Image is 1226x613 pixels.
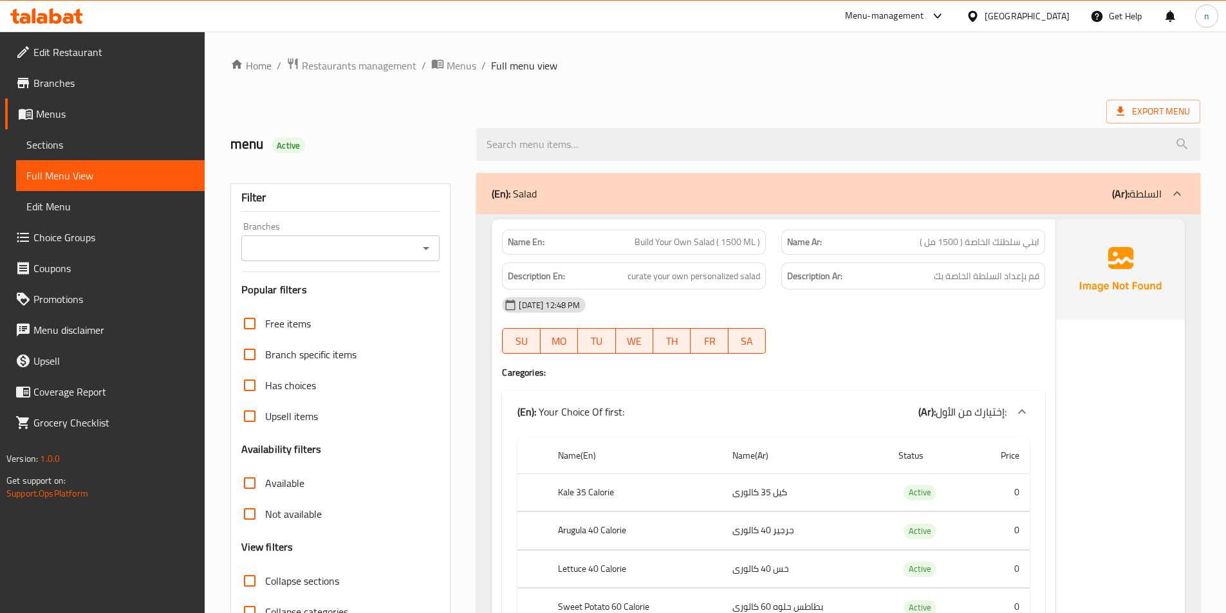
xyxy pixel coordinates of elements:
strong: Description En: [508,268,565,284]
h3: View filters [241,540,293,554]
strong: Name En: [508,235,544,249]
button: TU [578,328,615,354]
span: Branches [33,75,194,91]
p: Salad [492,186,537,201]
span: MO [546,332,573,351]
li: / [422,58,426,73]
a: Support.OpsPlatform [6,485,88,502]
span: Active [904,485,936,500]
a: Upsell [5,345,205,376]
h4: Caregories: [502,366,1045,379]
nav: breadcrumb [230,57,1200,74]
span: Active [904,562,936,576]
a: Promotions [5,284,205,315]
span: Export Menu [1106,100,1200,124]
a: Choice Groups [5,222,205,253]
span: Menus [447,58,476,73]
span: 1.0.0 [40,450,60,467]
span: Not available [265,506,322,522]
span: إختيارك من الأول: [936,402,1007,421]
a: Menus [431,57,476,74]
input: search [476,128,1200,161]
span: ابني سلطتك الخاصة ( 1500 مل ) [920,235,1039,249]
a: Grocery Checklist [5,407,205,438]
h3: Popular filters [241,282,440,297]
span: Menus [36,106,194,122]
span: TH [658,332,685,351]
span: SU [508,332,535,351]
a: Full Menu View [16,160,205,191]
span: Get support on: [6,472,66,489]
div: [GEOGRAPHIC_DATA] [985,9,1070,23]
span: n [1204,9,1209,23]
span: Edit Restaurant [33,44,194,60]
button: FR [691,328,728,354]
div: (En): Salad(Ar):السلطة [476,173,1200,214]
span: Full menu view [491,58,557,73]
p: السلطة [1112,186,1162,201]
span: Collapse sections [265,573,339,589]
strong: Description Ar: [787,268,842,284]
a: Sections [16,129,205,160]
span: Sections [26,137,194,152]
td: خس 40 كالورى [722,550,888,588]
span: Coverage Report [33,384,194,399]
div: (En): Your Choice Of first:(Ar):إختيارك من الأول: [502,391,1045,432]
a: Edit Menu [16,191,205,222]
img: Ae5nvW7+0k+MAAAAAElFTkSuQmCC [1056,219,1185,320]
span: Active [904,524,936,538]
div: Filter [241,184,440,212]
span: Promotions [33,291,194,307]
span: Build Your Own Salad ( 1500 ML ) [635,235,760,249]
span: FR [696,332,723,351]
h2: menu [230,134,461,154]
h3: Availability filters [241,442,322,457]
a: Edit Restaurant [5,37,205,68]
button: SU [502,328,540,354]
td: كيل 35 كالورى [722,473,888,511]
th: Arugula 40 Calorie [548,512,722,550]
th: Lettuce 40 Calorie [548,550,722,588]
span: Export Menu [1117,104,1190,120]
span: Upsell items [265,408,318,424]
span: curate your own personalized salad [627,268,760,284]
span: [DATE] 12:48 PM [514,299,585,311]
td: جرجير 40 كالورى [722,512,888,550]
a: Menus [5,98,205,129]
span: Edit Menu [26,199,194,214]
th: Status [888,437,973,474]
a: Home [230,58,272,73]
b: (Ar): [1112,184,1129,203]
span: Upsell [33,353,194,369]
button: SA [729,328,766,354]
strong: Name Ar: [787,235,822,249]
span: Menu disclaimer [33,322,194,338]
p: Your Choice Of first: [517,404,624,419]
span: Grocery Checklist [33,415,194,430]
li: / [481,58,486,73]
th: Price [973,437,1030,474]
button: TH [653,328,691,354]
th: Kale 35 Calorie [548,473,722,511]
th: Name(En) [548,437,722,474]
span: قم بإعداد السلطة الخاصة بك [934,268,1039,284]
th: Name(Ar) [722,437,888,474]
span: SA [734,332,761,351]
a: Branches [5,68,205,98]
span: Branch specific items [265,347,357,362]
button: WE [616,328,653,354]
button: Open [417,239,435,257]
a: Menu disclaimer [5,315,205,345]
span: Free items [265,316,311,331]
b: (Ar): [918,402,936,421]
li: / [277,58,281,73]
span: WE [621,332,648,351]
span: Restaurants management [302,58,416,73]
span: Active [272,140,305,152]
div: Active [272,138,305,153]
span: Has choices [265,378,316,393]
a: Restaurants management [286,57,416,74]
span: Choice Groups [33,230,194,245]
b: (En): [517,402,536,421]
